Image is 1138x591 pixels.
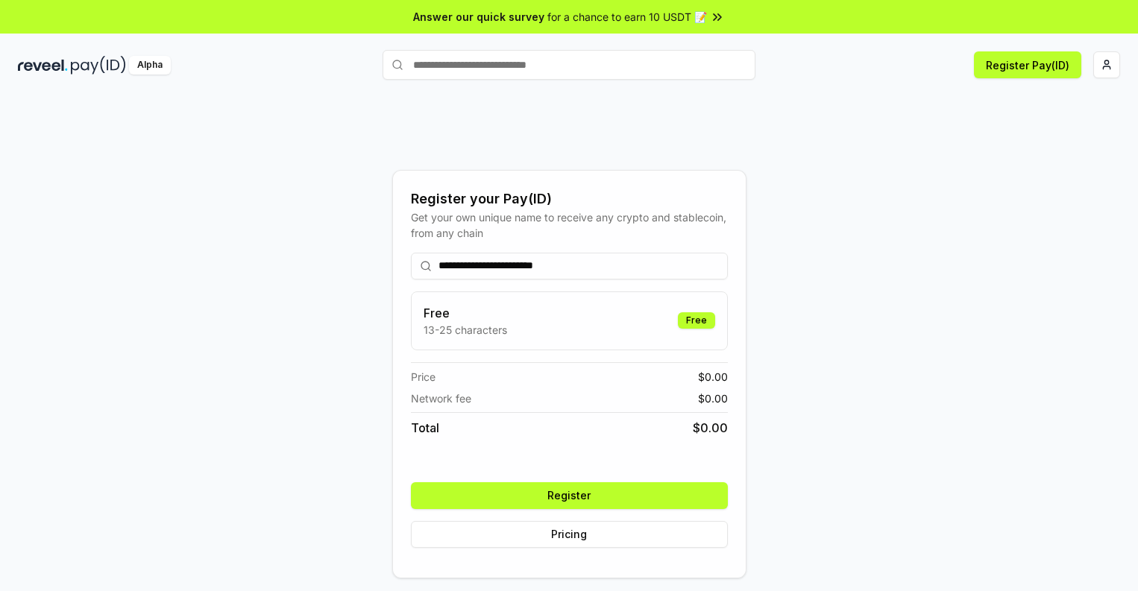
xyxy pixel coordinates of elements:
[411,521,728,548] button: Pricing
[693,419,728,437] span: $ 0.00
[698,391,728,406] span: $ 0.00
[411,369,436,385] span: Price
[411,209,728,241] div: Get your own unique name to receive any crypto and stablecoin, from any chain
[411,189,728,209] div: Register your Pay(ID)
[129,56,171,75] div: Alpha
[678,312,715,329] div: Free
[974,51,1081,78] button: Register Pay(ID)
[424,322,507,338] p: 13-25 characters
[411,482,728,509] button: Register
[411,419,439,437] span: Total
[71,56,126,75] img: pay_id
[698,369,728,385] span: $ 0.00
[411,391,471,406] span: Network fee
[413,9,544,25] span: Answer our quick survey
[547,9,707,25] span: for a chance to earn 10 USDT 📝
[18,56,68,75] img: reveel_dark
[424,304,507,322] h3: Free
